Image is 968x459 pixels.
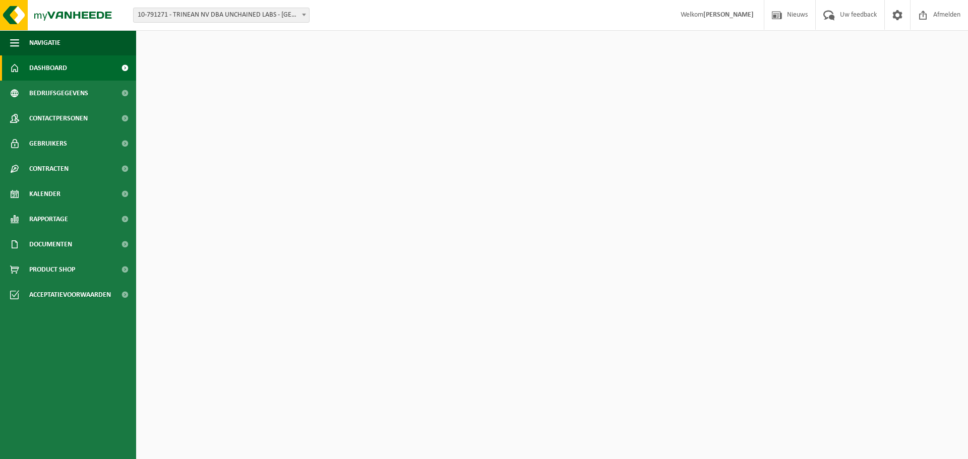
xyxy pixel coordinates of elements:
span: Contactpersonen [29,106,88,131]
span: Bedrijfsgegevens [29,81,88,106]
span: Acceptatievoorwaarden [29,282,111,307]
span: 10-791271 - TRINEAN NV DBA UNCHAINED LABS - GENT [134,8,309,22]
span: Rapportage [29,207,68,232]
span: Dashboard [29,55,67,81]
span: Product Shop [29,257,75,282]
span: Kalender [29,181,60,207]
strong: [PERSON_NAME] [703,11,754,19]
span: Navigatie [29,30,60,55]
span: Gebruikers [29,131,67,156]
span: Documenten [29,232,72,257]
span: Contracten [29,156,69,181]
span: 10-791271 - TRINEAN NV DBA UNCHAINED LABS - GENT [133,8,310,23]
